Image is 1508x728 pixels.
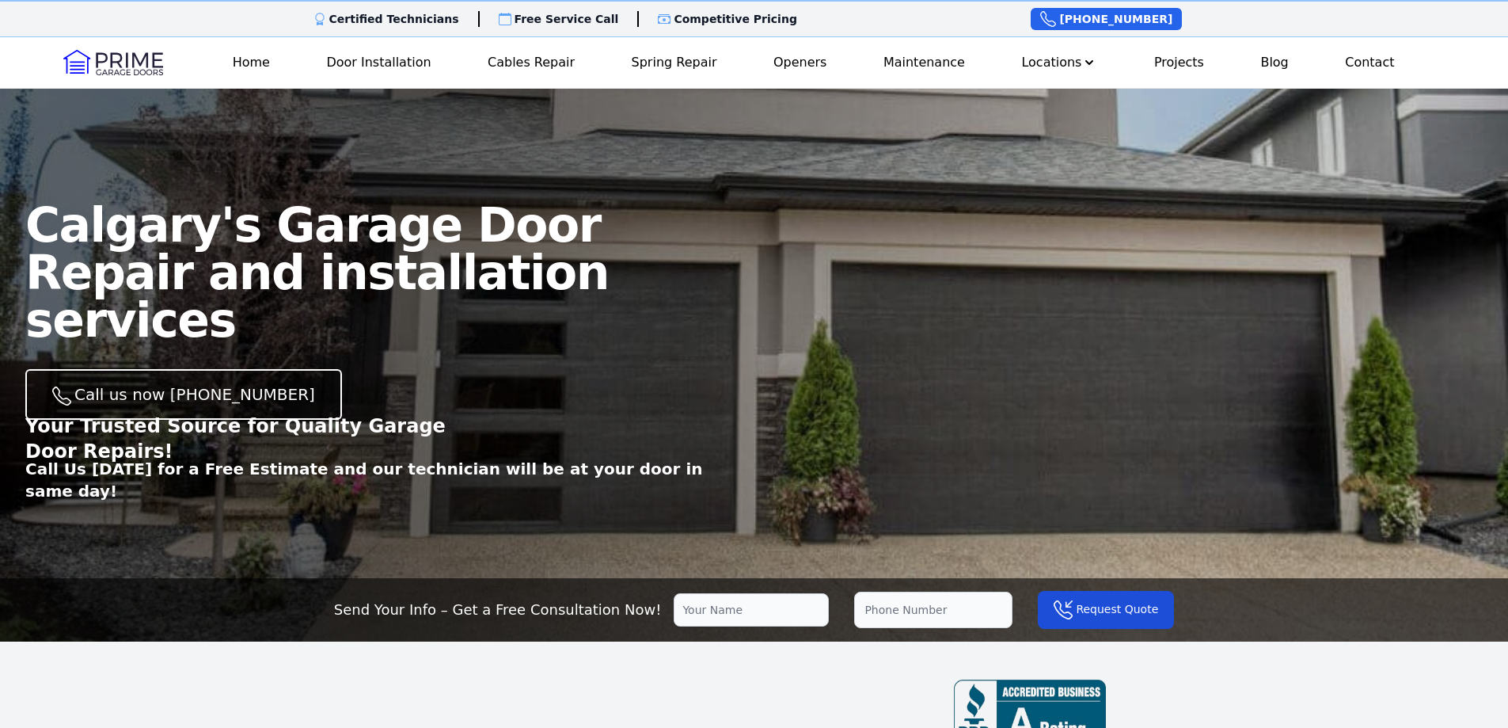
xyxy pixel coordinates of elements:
a: Maintenance [877,47,971,78]
a: Projects [1148,47,1210,78]
p: Free Service Call [515,11,619,27]
a: Call us now [PHONE_NUMBER] [25,369,342,420]
a: Blog [1254,47,1294,78]
a: Door Installation [320,47,437,78]
span: Calgary's Garage Door Repair and installation services [25,197,609,348]
a: Home [226,47,276,78]
p: Competitive Pricing [674,11,797,27]
button: Locations [1015,47,1103,78]
a: [PHONE_NUMBER] [1031,8,1182,30]
a: Cables Repair [481,47,581,78]
p: Send Your Info – Get a Free Consultation Now! [334,599,662,621]
a: Openers [767,47,834,78]
p: Certified Technicians [329,11,459,27]
p: Your Trusted Source for Quality Garage Door Repairs! [25,414,481,464]
input: Phone Number [854,592,1012,628]
img: Logo [63,50,163,75]
p: Call Us [DATE] for a Free Estimate and our technician will be at your door in same day! [25,458,754,502]
button: Request Quote [1038,591,1174,629]
a: Contact [1339,47,1400,78]
input: Your Name [674,593,829,627]
a: Spring Repair [625,47,724,78]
